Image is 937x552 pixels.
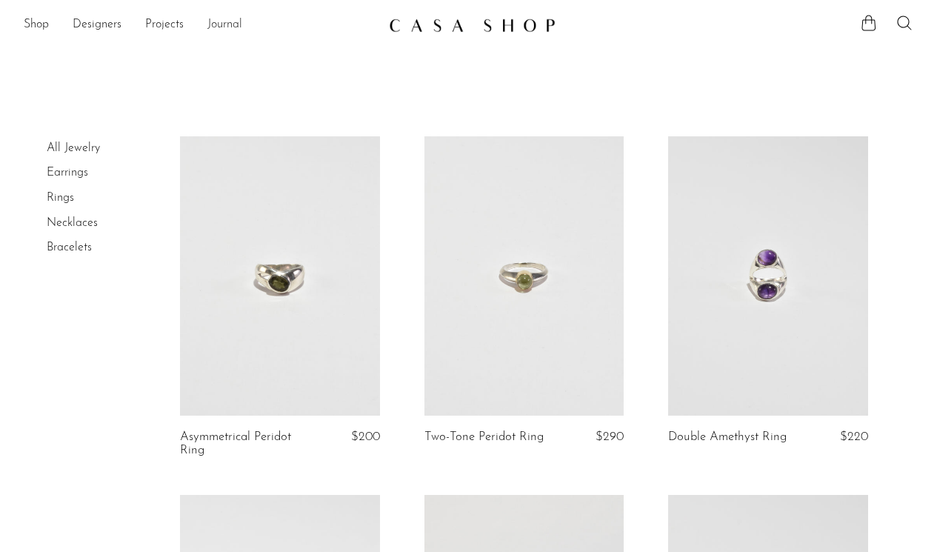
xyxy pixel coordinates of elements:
[668,430,787,444] a: Double Amethyst Ring
[24,13,377,38] nav: Desktop navigation
[47,217,98,229] a: Necklaces
[145,16,184,35] a: Projects
[596,430,624,443] span: $290
[840,430,868,443] span: $220
[351,430,380,443] span: $200
[73,16,121,35] a: Designers
[207,16,242,35] a: Journal
[47,242,92,253] a: Bracelets
[47,142,100,154] a: All Jewelry
[180,430,311,458] a: Asymmetrical Peridot Ring
[24,13,377,38] ul: NEW HEADER MENU
[424,430,544,444] a: Two-Tone Peridot Ring
[47,167,88,179] a: Earrings
[47,192,74,204] a: Rings
[24,16,49,35] a: Shop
